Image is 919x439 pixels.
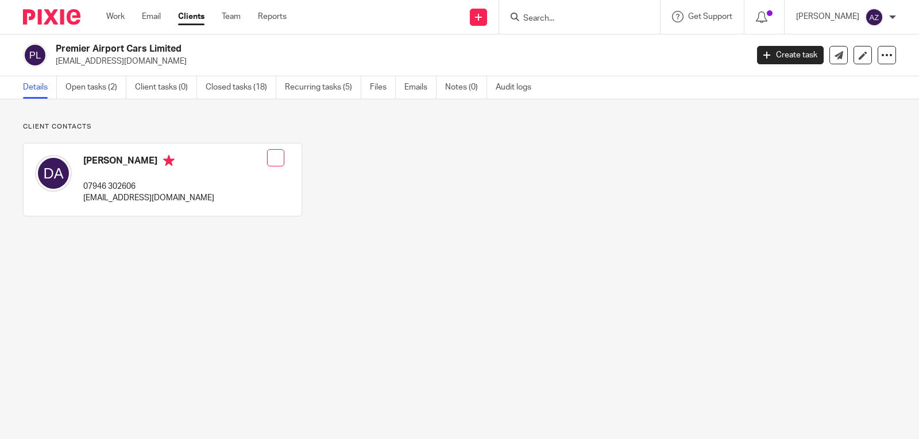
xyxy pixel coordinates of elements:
[23,122,302,131] p: Client contacts
[258,11,287,22] a: Reports
[688,13,732,21] span: Get Support
[83,181,214,192] p: 07946 302606
[135,76,197,99] a: Client tasks (0)
[206,76,276,99] a: Closed tasks (18)
[496,76,540,99] a: Audit logs
[83,155,214,169] h4: [PERSON_NAME]
[56,43,603,55] h2: Premier Airport Cars Limited
[522,14,625,24] input: Search
[23,43,47,67] img: svg%3E
[83,192,214,204] p: [EMAIL_ADDRESS][DOMAIN_NAME]
[796,11,859,22] p: [PERSON_NAME]
[106,11,125,22] a: Work
[757,46,824,64] a: Create task
[142,11,161,22] a: Email
[854,46,872,64] a: Edit client
[23,76,57,99] a: Details
[35,155,72,192] img: svg%3E
[163,155,175,166] i: Primary
[445,76,487,99] a: Notes (0)
[56,56,740,67] p: [EMAIL_ADDRESS][DOMAIN_NAME]
[865,8,883,26] img: svg%3E
[404,76,437,99] a: Emails
[65,76,126,99] a: Open tasks (2)
[370,76,396,99] a: Files
[222,11,241,22] a: Team
[178,11,204,22] a: Clients
[23,9,80,25] img: Pixie
[829,46,848,64] a: Send new email
[285,76,361,99] a: Recurring tasks (5)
